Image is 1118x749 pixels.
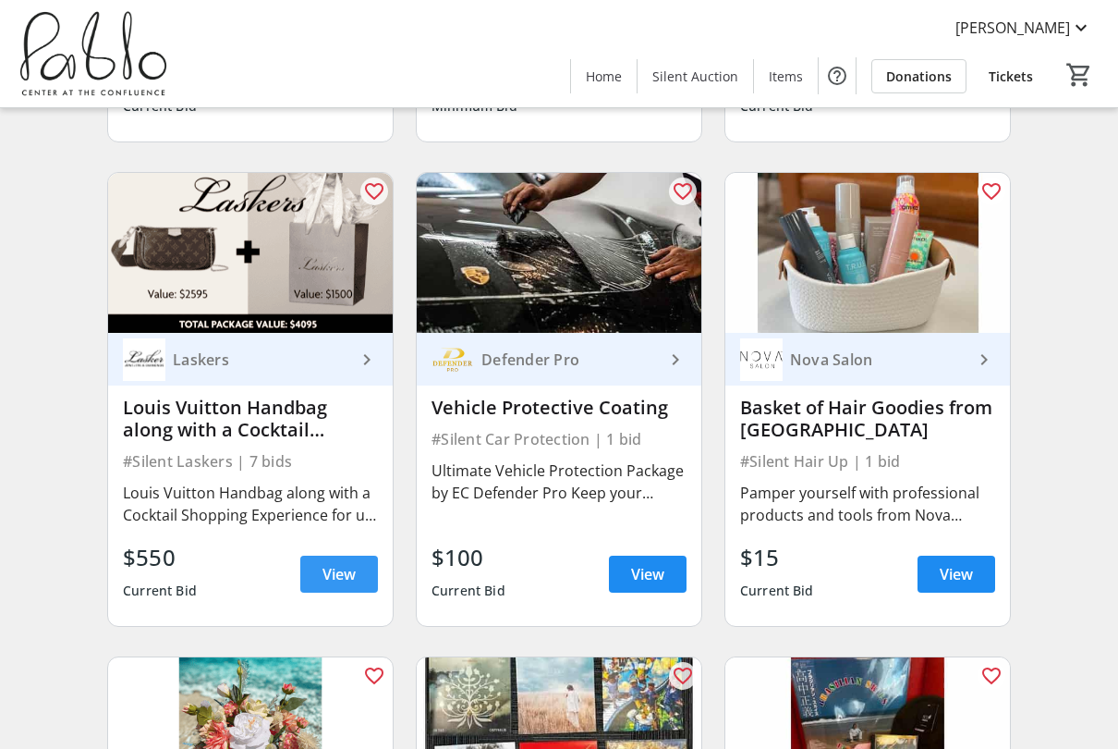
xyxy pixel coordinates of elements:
[356,349,378,371] mat-icon: keyboard_arrow_right
[123,574,197,608] div: Current Bid
[631,563,664,585] span: View
[108,333,393,386] a: LaskersLaskers
[740,448,995,474] div: #Silent Hair Up | 1 bid
[322,563,356,585] span: View
[417,333,701,386] a: Defender Pro Defender Pro
[1063,58,1096,92] button: Cart
[980,665,1003,687] mat-icon: favorite_outline
[941,13,1107,43] button: [PERSON_NAME]
[740,482,995,526] div: Pamper yourself with professional products and tools from Nova Salon! This basket is filled with ...
[123,482,378,526] div: Louis Vuitton Handbag along with a Cocktail Shopping Experience for up to 15 friends. This Louis ...
[955,17,1070,39] span: [PERSON_NAME]
[431,426,687,452] div: #Silent Car Protection | 1 bid
[980,180,1003,203] mat-icon: favorite_outline
[740,541,814,574] div: $15
[431,574,505,608] div: Current Bid
[769,67,803,86] span: Items
[300,71,378,108] a: View
[740,574,814,608] div: Current Bid
[417,173,701,333] img: Vehicle Protective Coating
[363,665,385,687] mat-icon: favorite_outline
[725,333,1010,386] a: Nova Salon Nova Salon
[123,541,197,574] div: $550
[638,59,753,93] a: Silent Auction
[586,67,622,86] span: Home
[431,338,474,381] img: Defender Pro
[940,563,973,585] span: View
[740,338,783,381] img: Nova Salon
[363,180,385,203] mat-icon: favorite_outline
[123,448,378,474] div: #Silent Laskers | 7 bids
[123,338,165,381] img: Laskers
[672,665,694,687] mat-icon: favorite_outline
[783,350,973,369] div: Nova Salon
[431,397,687,419] div: Vehicle Protective Coating
[725,173,1010,333] img: Basket of Hair Goodies from Nova Salon
[974,59,1048,93] a: Tickets
[754,59,818,93] a: Items
[886,67,952,86] span: Donations
[300,556,378,593] a: View
[819,57,856,94] button: Help
[609,556,687,593] a: View
[123,397,378,441] div: Louis Vuitton Handbag along with a Cocktail Shopping Experience for up to 15 friends
[672,180,694,203] mat-icon: favorite_outline
[740,397,995,441] div: Basket of Hair Goodies from [GEOGRAPHIC_DATA]
[571,59,637,93] a: Home
[917,556,995,593] a: View
[165,350,356,369] div: Laskers
[431,460,687,504] div: Ultimate Vehicle Protection Package by EC Defender Pro Keep your vehicle looking showroom-new wit...
[11,7,176,100] img: Pablo Center's Logo
[431,541,505,574] div: $100
[664,349,687,371] mat-icon: keyboard_arrow_right
[973,349,995,371] mat-icon: keyboard_arrow_right
[989,67,1033,86] span: Tickets
[609,71,687,108] a: View
[652,67,738,86] span: Silent Auction
[474,350,664,369] div: Defender Pro
[871,59,966,93] a: Donations
[917,71,995,108] a: View
[108,173,393,333] img: Louis Vuitton Handbag along with a Cocktail Shopping Experience for up to 15 friends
